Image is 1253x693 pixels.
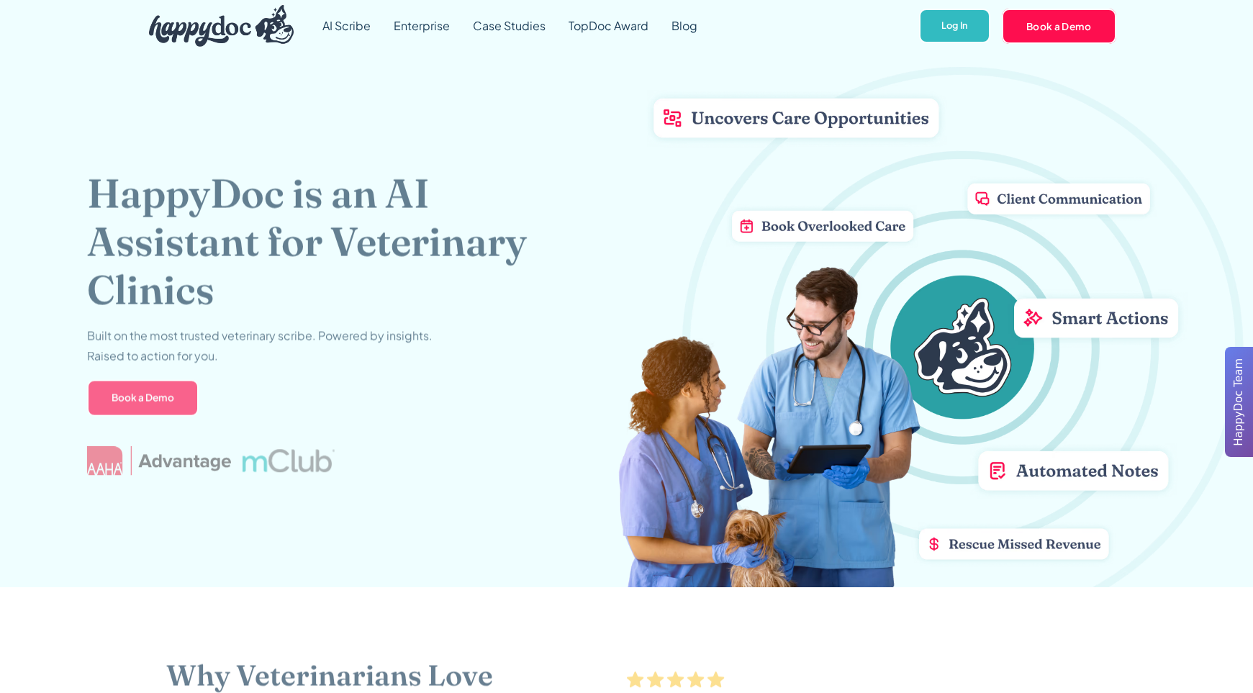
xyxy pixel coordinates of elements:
[87,325,433,366] p: Built on the most trusted veterinary scribe. Powered by insights. Raised to action for you.
[87,446,231,475] img: AAHA Advantage logo
[1002,9,1116,43] a: Book a Demo
[242,449,334,472] img: mclub logo
[87,169,573,314] h1: HappyDoc is an AI Assistant for Veterinary Clinics
[87,379,199,417] a: Book a Demo
[137,1,294,50] a: home
[149,5,294,47] img: HappyDoc Logo: A happy dog with his ear up, listening.
[919,9,990,44] a: Log In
